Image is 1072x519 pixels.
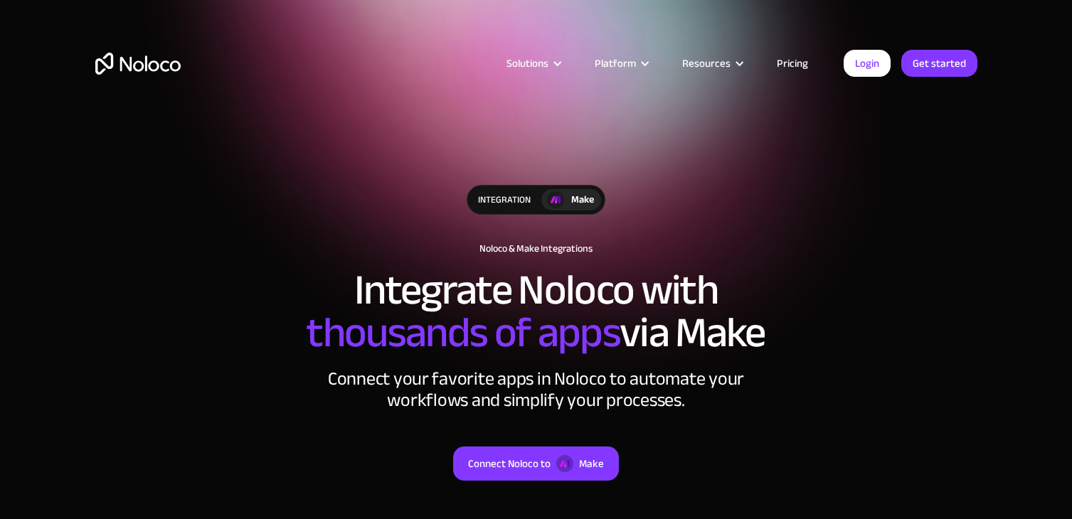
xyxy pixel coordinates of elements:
a: Connect Noloco toMake [453,446,619,481]
div: Make [571,192,594,208]
a: Pricing [759,54,826,73]
div: Platform [595,54,636,73]
div: Solutions [489,54,577,73]
h2: Integrate Noloco with via Make [95,269,977,354]
div: Resources [682,54,731,73]
div: Solutions [506,54,548,73]
div: Make [579,454,604,473]
div: integration [467,186,541,214]
span: thousands of apps [307,293,619,373]
a: home [95,53,181,75]
h1: Noloco & Make Integrations [95,243,977,255]
div: Platform [577,54,664,73]
div: Connect Noloco to [468,454,551,473]
div: Resources [664,54,759,73]
a: Login [844,50,891,77]
a: Get started [901,50,977,77]
div: Connect your favorite apps in Noloco to automate your workflows and simplify your processes. [323,368,750,411]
